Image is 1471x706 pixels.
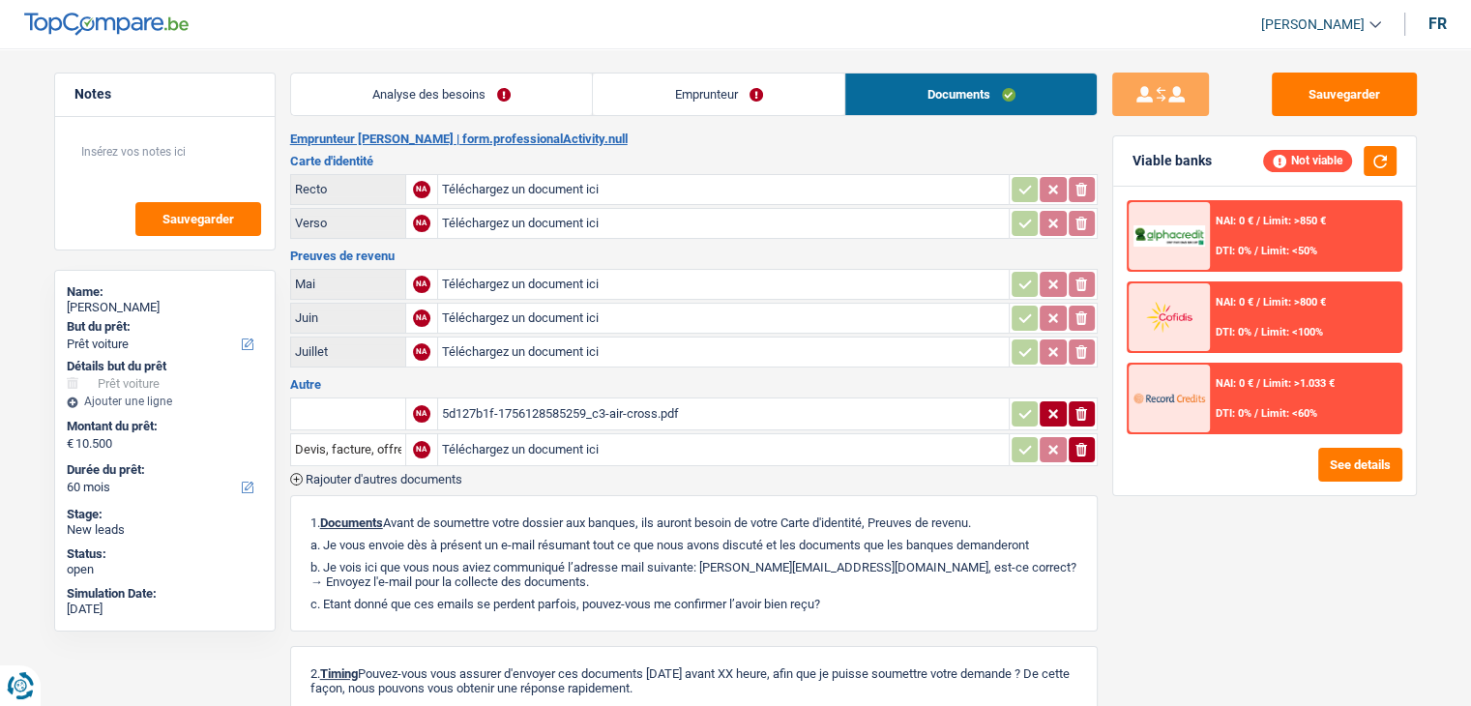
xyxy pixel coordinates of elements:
div: Verso [295,216,401,230]
p: c. Etant donné que ces emails se perdent parfois, pouvez-vous me confirmer l’avoir bien reçu? [310,597,1077,611]
span: Documents [320,515,383,530]
div: Détails but du prêt [67,359,263,374]
span: / [1256,377,1260,390]
span: Limit: >800 € [1263,296,1326,309]
img: Record Credits [1133,380,1205,416]
button: Sauvegarder [135,202,261,236]
div: New leads [67,522,263,538]
label: But du prêt: [67,319,259,335]
h5: Notes [74,86,255,103]
h3: Preuves de revenu [290,250,1098,262]
div: [PERSON_NAME] [67,300,263,315]
img: AlphaCredit [1133,225,1205,248]
div: Simulation Date: [67,586,263,602]
div: Name: [67,284,263,300]
div: NA [413,276,430,293]
div: Recto [295,182,401,196]
div: NA [413,343,430,361]
span: DTI: 0% [1216,326,1251,338]
div: Status: [67,546,263,562]
p: a. Je vous envoie dès à présent un e-mail résumant tout ce que nous avons discuté et les doc... [310,538,1077,552]
p: 2. Pouvez-vous vous assurer d'envoyer ces documents [DATE] avant XX heure, afin que je puisse sou... [310,666,1077,695]
div: NA [413,441,430,458]
h3: Autre [290,378,1098,391]
a: Documents [845,74,1097,115]
span: Limit: >850 € [1263,215,1326,227]
span: DTI: 0% [1216,245,1251,257]
div: open [67,562,263,577]
label: Durée du prêt: [67,462,259,478]
div: Stage: [67,507,263,522]
span: NAI: 0 € [1216,377,1253,390]
span: / [1254,245,1258,257]
a: Analyse des besoins [291,74,593,115]
div: Mai [295,277,401,291]
div: NA [413,309,430,327]
span: Limit: <100% [1261,326,1323,338]
span: Limit: <50% [1261,245,1317,257]
div: NA [413,215,430,232]
span: NAI: 0 € [1216,296,1253,309]
span: Limit: >1.033 € [1263,377,1335,390]
span: Rajouter d'autres documents [306,473,462,485]
img: Cofidis [1133,299,1205,335]
span: [PERSON_NAME] [1261,16,1365,33]
span: Sauvegarder [162,213,234,225]
img: TopCompare Logo [24,13,189,36]
span: Limit: <60% [1261,407,1317,420]
label: Montant du prêt: [67,419,259,434]
div: NA [413,405,430,423]
span: € [67,436,74,452]
button: See details [1318,448,1402,482]
h3: Carte d'identité [290,155,1098,167]
div: NA [413,181,430,198]
h2: Emprunteur [PERSON_NAME] | form.professionalActivity.null [290,132,1098,147]
div: 5d127b1f-1756128585259_c3-air-cross.pdf [442,399,1005,428]
button: Sauvegarder [1272,73,1417,116]
div: [DATE] [67,602,263,617]
button: Rajouter d'autres documents [290,473,462,485]
div: Juin [295,310,401,325]
span: NAI: 0 € [1216,215,1253,227]
div: Juillet [295,344,401,359]
a: [PERSON_NAME] [1246,9,1381,41]
span: DTI: 0% [1216,407,1251,420]
p: 1. Avant de soumettre votre dossier aux banques, ils auront besoin de votre Carte d'identité, Pre... [310,515,1077,530]
div: Ajouter une ligne [67,395,263,408]
span: / [1256,215,1260,227]
span: / [1254,326,1258,338]
div: Not viable [1263,150,1352,171]
span: Timing [320,666,358,681]
div: Viable banks [1133,153,1212,169]
div: fr [1428,15,1447,33]
a: Emprunteur [593,74,844,115]
span: / [1256,296,1260,309]
span: / [1254,407,1258,420]
p: b. Je vois ici que vous nous aviez communiqué l’adresse mail suivante: [PERSON_NAME][EMAIL_ADDRE... [310,560,1077,589]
